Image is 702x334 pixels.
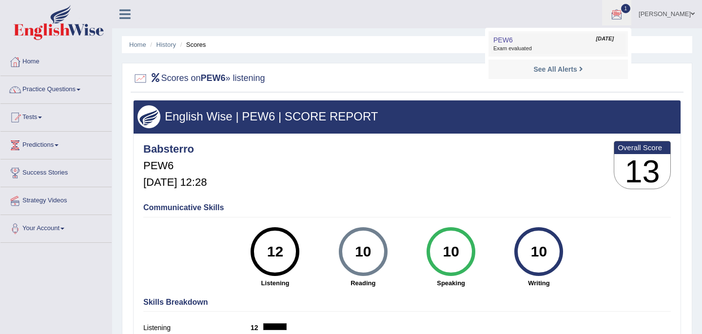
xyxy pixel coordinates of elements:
strong: See All Alerts [533,65,577,73]
h2: Scores on » listening [133,71,265,86]
b: Overall Score [618,143,667,152]
a: Home [0,48,112,73]
div: 12 [257,231,293,272]
a: Tests [0,104,112,128]
img: wings.png [137,105,160,128]
div: 10 [521,231,557,272]
strong: Reading [324,278,402,288]
a: Predictions [0,132,112,156]
strong: Speaking [412,278,490,288]
h4: Babsterro [143,143,207,155]
span: PEW6 [493,36,513,44]
h5: PEW6 [143,160,207,172]
strong: Writing [500,278,578,288]
div: 10 [433,231,468,272]
b: PEW6 [201,73,226,83]
span: [DATE] [596,35,614,43]
a: Practice Questions [0,76,112,100]
label: Listening [143,323,251,333]
b: 12 [251,324,263,332]
h4: Skills Breakdown [143,298,671,307]
span: Exam evaluated [493,45,623,53]
div: 10 [345,231,381,272]
a: History [156,41,176,48]
a: PEW6 [DATE] Exam evaluated [491,34,625,54]
h5: [DATE] 12:28 [143,177,207,188]
h3: English Wise | PEW6 | SCORE REPORT [137,110,677,123]
a: Your Account [0,215,112,239]
h3: 13 [614,154,670,189]
h4: Communicative Skills [143,203,671,212]
strong: Listening [236,278,314,288]
a: Success Stories [0,159,112,184]
li: Scores [178,40,206,49]
a: Home [129,41,146,48]
a: Strategy Videos [0,187,112,212]
span: 1 [621,4,631,13]
a: See All Alerts [531,64,585,75]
